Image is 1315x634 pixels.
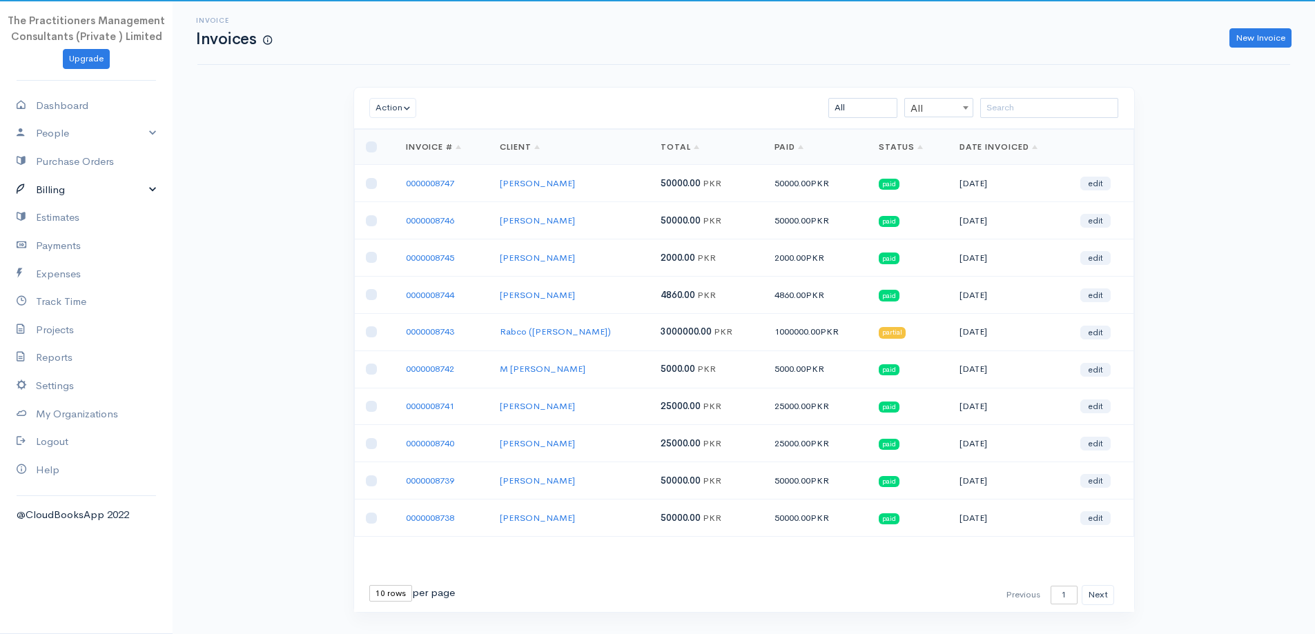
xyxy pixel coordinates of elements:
td: [DATE] [948,165,1070,202]
a: edit [1080,437,1111,450]
span: PKR [697,363,716,375]
a: 0000008744 [406,289,454,301]
td: 4860.00 [763,276,868,313]
a: edit [1080,326,1111,339]
span: PKR [703,215,721,226]
h1: Invoices [196,30,272,48]
a: edit [1080,288,1111,302]
span: paid [879,290,899,301]
span: paid [879,364,899,375]
div: per page [369,585,455,602]
span: paid [879,179,899,190]
span: PKR [714,326,732,337]
a: edit [1080,177,1111,190]
td: 50000.00 [763,202,868,239]
td: [DATE] [948,499,1070,537]
span: All [904,98,973,117]
td: [DATE] [948,313,1070,350]
td: [DATE] [948,425,1070,462]
a: [PERSON_NAME] [500,252,575,264]
td: 25000.00 [763,388,868,425]
td: [DATE] [948,350,1070,388]
a: edit [1080,251,1111,265]
a: New Invoice [1229,28,1292,48]
span: paid [879,476,899,487]
a: Status [879,141,924,152]
a: Invoice # [406,141,462,152]
td: 1000000.00 [763,313,868,350]
span: 50000.00 [661,177,701,189]
h6: Invoice [196,17,272,24]
span: PKR [806,363,824,375]
span: PKR [703,512,721,524]
a: Upgrade [63,49,110,69]
span: 2000.00 [661,252,695,264]
span: PKR [697,252,716,264]
span: All [905,99,973,118]
span: paid [879,439,899,450]
a: [PERSON_NAME] [500,512,575,524]
span: PKR [806,289,824,301]
span: paid [879,216,899,227]
a: edit [1080,214,1111,228]
a: [PERSON_NAME] [500,475,575,486]
a: edit [1080,363,1111,377]
td: 25000.00 [763,425,868,462]
a: Client [500,141,540,152]
a: Date Invoiced [960,141,1038,152]
a: 0000008741 [406,400,454,412]
span: PKR [820,326,839,337]
span: paid [879,402,899,413]
span: 50000.00 [661,215,701,226]
span: PKR [703,437,721,449]
a: Paid [775,141,804,152]
span: 4860.00 [661,289,695,301]
button: Next [1082,585,1114,605]
span: 50000.00 [661,475,701,486]
div: @CloudBooksApp 2022 [17,507,156,523]
td: [DATE] [948,388,1070,425]
span: paid [879,252,899,264]
a: M [PERSON_NAME] [500,363,585,375]
span: partial [879,327,906,338]
span: PKR [697,289,716,301]
span: How to create your first Invoice? [263,34,272,46]
span: 3000000.00 [661,326,712,337]
span: 50000.00 [661,512,701,524]
td: 50000.00 [763,462,868,499]
a: [PERSON_NAME] [500,437,575,449]
a: [PERSON_NAME] [500,289,575,301]
a: edit [1080,511,1111,525]
a: Total [661,141,699,152]
a: [PERSON_NAME] [500,215,575,226]
span: PKR [703,400,721,412]
span: PKR [810,512,829,524]
span: paid [879,513,899,524]
a: 0000008743 [406,326,454,337]
span: 25000.00 [661,400,701,412]
span: PKR [810,437,829,449]
td: [DATE] [948,202,1070,239]
span: 5000.00 [661,363,695,375]
span: PKR [703,475,721,486]
span: PKR [810,400,829,412]
span: PKR [806,252,824,264]
span: 25000.00 [661,437,701,449]
td: 50000.00 [763,499,868,537]
a: edit [1080,474,1111,488]
span: The Practitioners Management Consultants (Private ) Limited [8,14,165,43]
a: edit [1080,399,1111,413]
button: Action [369,98,417,118]
a: 0000008738 [406,512,454,524]
a: 0000008747 [406,177,454,189]
span: PKR [810,475,829,486]
a: 0000008746 [406,215,454,226]
a: Rabco ([PERSON_NAME]) [500,326,611,337]
a: 0000008739 [406,475,454,486]
span: PKR [810,215,829,226]
td: 5000.00 [763,350,868,388]
td: [DATE] [948,462,1070,499]
a: [PERSON_NAME] [500,177,575,189]
td: [DATE] [948,239,1070,277]
td: 2000.00 [763,239,868,277]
